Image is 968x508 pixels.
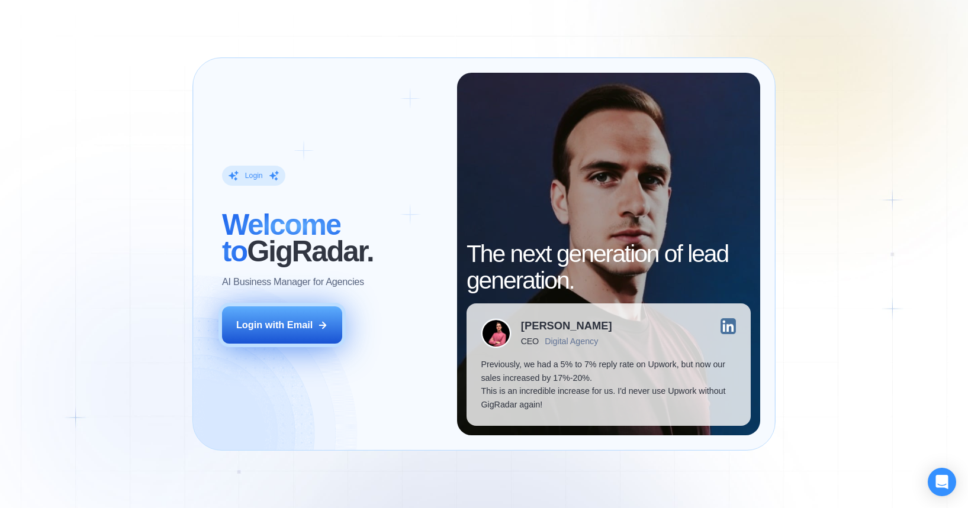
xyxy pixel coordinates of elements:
[545,336,598,346] div: Digital Agency
[467,241,751,294] h2: The next generation of lead generation.
[222,209,340,268] span: Welcome to
[521,336,539,346] div: CEO
[928,468,956,496] div: Open Intercom Messenger
[222,275,364,288] p: AI Business Manager for Agencies
[236,318,313,331] div: Login with Email
[222,212,442,266] h2: ‍ GigRadar.
[481,358,736,411] p: Previously, we had a 5% to 7% reply rate on Upwork, but now our sales increased by 17%-20%. This ...
[222,306,342,344] button: Login with Email
[521,321,612,331] div: [PERSON_NAME]
[245,171,263,180] div: Login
